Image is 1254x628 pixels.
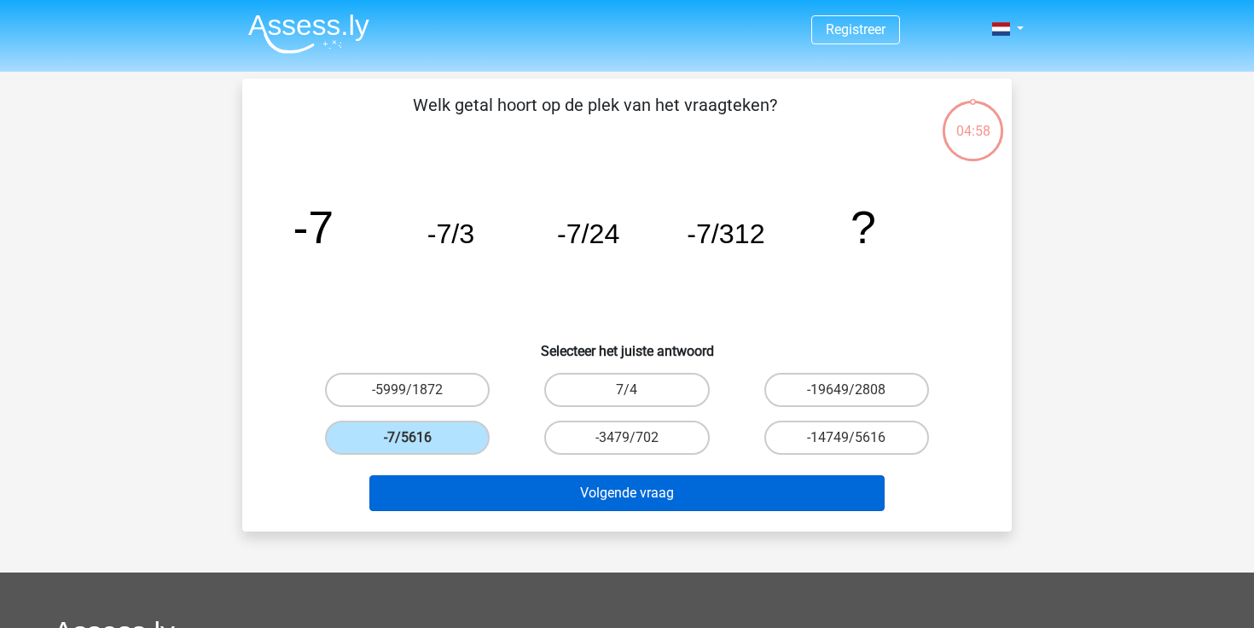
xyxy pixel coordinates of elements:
button: Volgende vraag [369,475,885,511]
p: Welk getal hoort op de plek van het vraagteken? [270,92,920,143]
label: -14749/5616 [764,421,929,455]
tspan: -7 [293,201,334,253]
label: -7/5616 [325,421,490,455]
tspan: ? [851,201,876,253]
tspan: -7/3 [427,218,475,249]
tspan: -7/312 [687,218,764,249]
img: Assessly [248,14,369,54]
label: 7/4 [544,373,709,407]
label: -19649/2808 [764,373,929,407]
label: -5999/1872 [325,373,490,407]
label: -3479/702 [544,421,709,455]
h6: Selecteer het juiste antwoord [270,329,984,359]
div: 04:58 [941,99,1005,142]
a: Registreer [826,21,885,38]
tspan: -7/24 [557,218,619,249]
